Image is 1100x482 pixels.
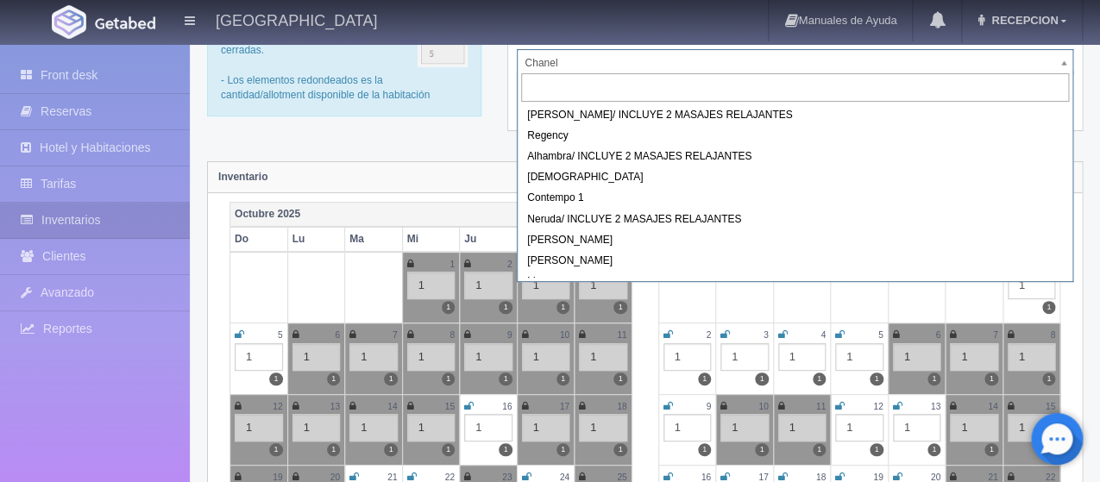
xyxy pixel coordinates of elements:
div: Lino [521,272,1069,292]
div: Alhambra/ INCLUYE 2 MASAJES RELAJANTES [521,147,1069,167]
div: [DEMOGRAPHIC_DATA] [521,167,1069,188]
div: Contempo 1 [521,188,1069,209]
div: Neruda/ INCLUYE 2 MASAJES RELAJANTES [521,210,1069,230]
div: Regency [521,126,1069,147]
div: [PERSON_NAME]/ INCLUYE 2 MASAJES RELAJANTES [521,105,1069,126]
div: [PERSON_NAME] [521,251,1069,272]
div: [PERSON_NAME] [521,230,1069,251]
